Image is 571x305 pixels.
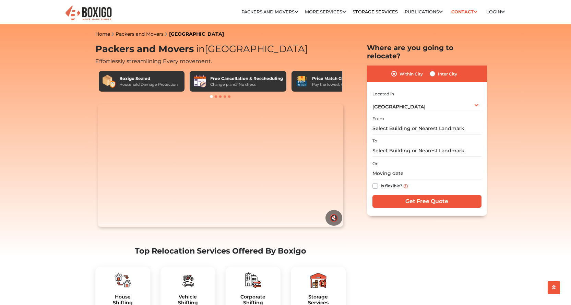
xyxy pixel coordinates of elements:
input: Select Building or Nearest Landmark [372,145,481,157]
a: Home [95,31,110,37]
label: Within City [400,70,423,78]
a: Publications [405,9,443,14]
img: Price Match Guarantee [295,74,309,88]
label: Is flexible? [381,182,402,189]
span: in [196,43,205,55]
div: Price Match Guarantee [312,75,364,82]
div: Boxigo Sealed [119,75,178,82]
h2: Where are you going to relocate? [367,44,487,60]
video: Your browser does not support the video tag. [98,104,343,227]
img: Boxigo Sealed [102,74,116,88]
img: info [404,184,408,188]
img: boxigo_packers_and_movers_plan [115,272,131,289]
div: Pay the lowest. Guaranteed! [312,82,364,87]
label: To [372,138,377,144]
label: Located in [372,91,394,97]
div: Household Damage Protection [119,82,178,87]
input: Select Building or Nearest Landmark [372,122,481,134]
span: Effortlessly streamlining Every movement. [95,58,212,64]
a: More services [305,9,346,14]
input: Get Free Quote [372,195,481,208]
label: Inter City [438,70,457,78]
a: Packers and Movers [241,9,298,14]
a: [GEOGRAPHIC_DATA] [169,31,224,37]
input: Moving date [372,167,481,179]
span: [GEOGRAPHIC_DATA] [372,104,426,110]
img: boxigo_packers_and_movers_plan [310,272,326,289]
img: Boxigo [64,5,112,22]
h2: Top Relocation Services Offered By Boxigo [95,246,346,256]
span: [GEOGRAPHIC_DATA] [194,43,308,55]
img: boxigo_packers_and_movers_plan [245,272,261,289]
img: boxigo_packers_and_movers_plan [180,272,196,289]
img: Free Cancellation & Rescheduling [193,74,207,88]
div: Change plans? No stress! [210,82,283,87]
a: Packers and Movers [116,31,164,37]
button: scroll up [548,281,560,294]
a: Contact [449,7,480,17]
a: Login [486,9,505,14]
button: 🔇 [325,210,342,226]
h1: Packers and Movers [95,44,346,55]
label: From [372,116,384,122]
label: On [372,161,379,167]
a: Storage Services [353,9,398,14]
div: Free Cancellation & Rescheduling [210,75,283,82]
